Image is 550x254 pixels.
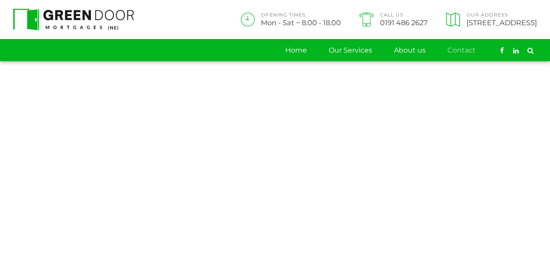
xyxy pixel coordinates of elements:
[380,13,428,18] span: Call Us
[380,19,428,26] span: 0191 486 2627
[261,13,341,18] span: OPENING TIMES
[467,19,537,26] span: [STREET_ADDRESS]
[357,13,427,26] a: Call Us0191 486 2627
[13,9,134,30] img: Green Door Mortgages North East
[285,40,307,61] a: Home
[261,19,341,26] span: Mon - Sat ~ 8.00 - 18.00
[447,40,476,61] a: Contact
[329,40,372,61] a: Our Services
[467,13,537,18] span: Our Address
[394,40,426,61] a: About us
[443,13,537,26] a: Our Address[STREET_ADDRESS]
